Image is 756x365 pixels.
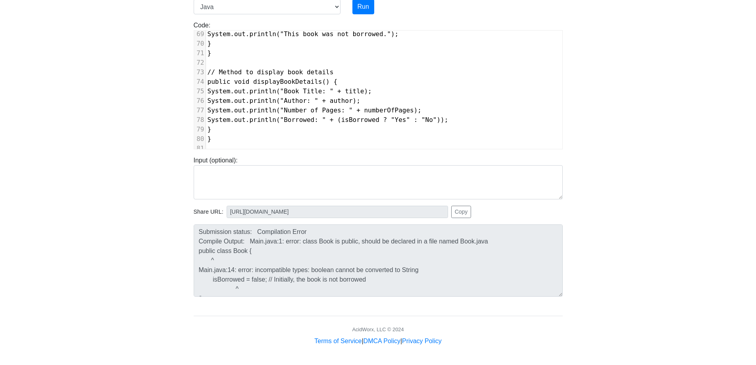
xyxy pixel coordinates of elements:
span: public void displayBookDetails() { [208,78,338,85]
div: 78 [194,115,206,125]
div: 79 [194,125,206,134]
div: 74 [194,77,206,87]
div: AcidWorx, LLC © 2024 [352,326,404,333]
span: } [208,135,212,143]
div: 76 [194,96,206,106]
span: System.out.println("Author: " + author); [208,97,360,104]
div: 72 [194,58,206,68]
div: 69 [194,29,206,39]
div: 73 [194,68,206,77]
a: Privacy Policy [402,338,442,344]
div: 75 [194,87,206,96]
div: 70 [194,39,206,48]
div: Input (optional): [188,156,569,199]
div: | | [314,336,441,346]
button: Copy [451,206,471,218]
a: DMCA Policy [364,338,400,344]
div: Code: [188,21,569,149]
span: System.out.println("Borrowed: " + (isBorrowed ? "Yes" : "No")); [208,116,448,124]
span: } [208,49,212,57]
div: 80 [194,134,206,144]
span: System.out.println("Book Title: " + title); [208,87,372,95]
span: System.out.println("Number of Pages: " + numberOfPages); [208,106,422,114]
div: 77 [194,106,206,115]
div: 71 [194,48,206,58]
div: 81 [194,144,206,153]
span: // Method to display book details [208,68,334,76]
span: Share URL: [194,208,223,216]
span: System.out.println("This book was not borrowed."); [208,30,399,38]
span: } [208,40,212,47]
a: Terms of Service [314,338,362,344]
input: No share available yet [227,206,448,218]
span: } [208,126,212,133]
